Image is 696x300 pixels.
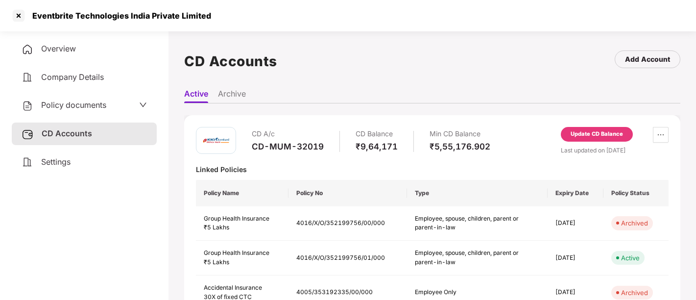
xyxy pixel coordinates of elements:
td: 4016/X/O/352199756/01/000 [288,241,407,275]
div: CD Balance [356,127,398,141]
span: ₹5 Lakhs [204,224,229,231]
div: Employee, spouse, children, parent or parent-in-law [415,214,523,233]
div: Add Account [625,54,670,65]
div: Update CD Balance [571,130,623,139]
th: Type [407,180,548,206]
span: Policy documents [41,100,106,110]
th: Expiry Date [548,180,603,206]
div: Accidental Insurance [204,283,281,293]
img: svg+xml;base64,PHN2ZyB4bWxucz0iaHR0cDovL3d3dy53My5vcmcvMjAwMC9zdmciIHdpZHRoPSIyNCIgaGVpZ2h0PSIyNC... [22,100,33,112]
li: Archive [218,89,246,103]
div: Min CD Balance [430,127,490,141]
h1: CD Accounts [184,50,277,72]
span: down [139,101,147,109]
img: svg+xml;base64,PHN2ZyB4bWxucz0iaHR0cDovL3d3dy53My5vcmcvMjAwMC9zdmciIHdpZHRoPSIyNCIgaGVpZ2h0PSIyNC... [22,156,33,168]
div: Employee, spouse, children, parent or parent-in-law [415,249,523,267]
th: Policy Status [603,180,669,206]
img: icici.png [201,135,231,146]
div: ₹5,55,176.902 [430,141,490,152]
img: svg+xml;base64,PHN2ZyB4bWxucz0iaHR0cDovL3d3dy53My5vcmcvMjAwMC9zdmciIHdpZHRoPSIyNCIgaGVpZ2h0PSIyNC... [22,44,33,55]
td: [DATE] [548,206,603,241]
td: 4016/X/O/352199756/00/000 [288,206,407,241]
div: CD-MUM-32019 [252,141,324,152]
div: Active [621,253,640,263]
div: CD A/c [252,127,324,141]
span: Overview [41,44,76,53]
div: Group Health Insurance [204,214,281,224]
td: [DATE] [548,241,603,275]
div: Employee Only [415,288,523,297]
div: Group Health Insurance [204,249,281,258]
button: ellipsis [653,127,669,143]
div: Eventbrite Technologies India Private Limited [26,11,211,21]
span: Settings [41,157,71,167]
div: Archived [621,288,648,298]
span: Company Details [41,72,104,82]
span: CD Accounts [42,128,92,138]
span: ₹5 Lakhs [204,258,229,266]
img: svg+xml;base64,PHN2ZyB3aWR0aD0iMjUiIGhlaWdodD0iMjQiIHZpZXdCb3g9IjAgMCAyNSAyNCIgZmlsbD0ibm9uZSIgeG... [22,128,34,140]
li: Active [184,89,208,103]
div: ₹9,64,171 [356,141,398,152]
div: Archived [621,218,648,228]
span: ellipsis [653,131,668,139]
th: Policy No [288,180,407,206]
img: svg+xml;base64,PHN2ZyB4bWxucz0iaHR0cDovL3d3dy53My5vcmcvMjAwMC9zdmciIHdpZHRoPSIyNCIgaGVpZ2h0PSIyNC... [22,72,33,83]
div: Last updated on [DATE] [561,146,669,155]
div: Linked Policies [196,165,669,174]
th: Policy Name [196,180,288,206]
